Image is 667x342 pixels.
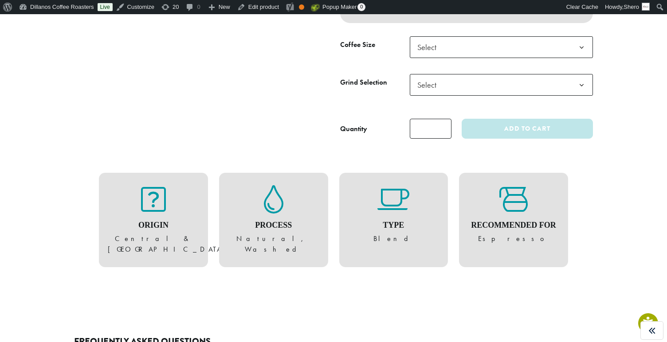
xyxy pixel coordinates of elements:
a: Live [98,3,113,11]
div: Quantity [340,124,367,134]
h4: Origin [108,221,199,230]
figure: Espresso [468,185,559,245]
label: Grind Selection [340,76,410,89]
span: Select [414,76,445,93]
span: Shero [624,4,639,10]
h4: Type [348,221,439,230]
span: Select [414,39,445,56]
span: Select [410,74,593,96]
div: OK [299,4,304,10]
span: Select [410,36,593,58]
button: Add to cart [462,119,593,139]
figure: Natural, Washed [228,185,319,255]
figure: Blend [348,185,439,245]
h4: Recommended For [468,221,559,230]
h4: Process [228,221,319,230]
input: Product quantity [410,119,451,139]
span: 0 [357,3,365,11]
figure: Central & [GEOGRAPHIC_DATA] [108,185,199,255]
label: Coffee Size [340,39,410,51]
